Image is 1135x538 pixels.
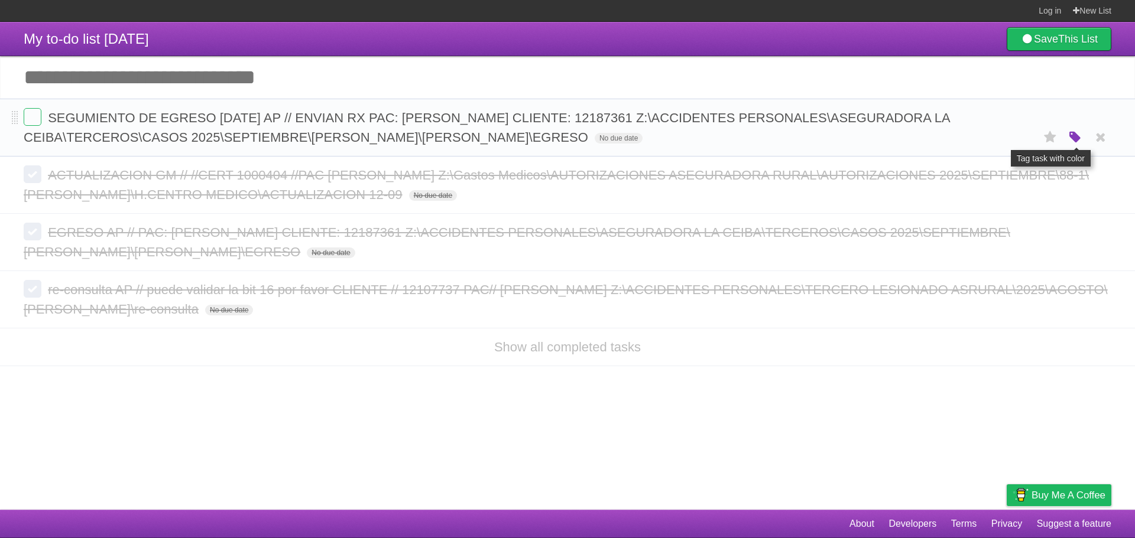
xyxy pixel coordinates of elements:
a: About [849,513,874,535]
a: Terms [951,513,977,535]
span: No due date [409,190,457,201]
a: Buy me a coffee [1007,484,1111,506]
span: re-consulta AP // puede validar la bit 16 por favor CLIENTE // 12107737 PAC// [PERSON_NAME] Z:\AC... [24,282,1108,317]
label: Star task [1039,128,1062,147]
a: SaveThis List [1007,27,1111,51]
a: Developers [888,513,936,535]
span: EGRESO AP // PAC: [PERSON_NAME] CLIENTE: 12187361 Z:\ACCIDENTES PERSONALES\ASEGURADORA LA CEIBA\T... [24,225,1010,259]
a: Privacy [991,513,1022,535]
span: No due date [205,305,253,315]
span: ACTUALIZACION GM // //CERT 1000404 //PAC [PERSON_NAME] Z:\Gastos Medicos\AUTORIZACIONES ASEGURADO... [24,168,1089,202]
label: Done [24,108,41,126]
img: Buy me a coffee [1013,485,1029,505]
label: Done [24,280,41,298]
span: Buy me a coffee [1032,485,1105,506]
label: Done [24,165,41,183]
span: No due date [307,247,355,258]
span: No due date [595,133,643,144]
span: SEGUMIENTO DE EGRESO [DATE] AP // ENVIAN RX PAC: [PERSON_NAME] CLIENTE: 12187361 Z:\ACCIDENTES PE... [24,110,950,145]
b: This List [1058,33,1098,45]
span: My to-do list [DATE] [24,31,149,47]
label: Done [24,223,41,240]
a: Show all completed tasks [494,340,641,354]
a: Suggest a feature [1037,513,1111,535]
